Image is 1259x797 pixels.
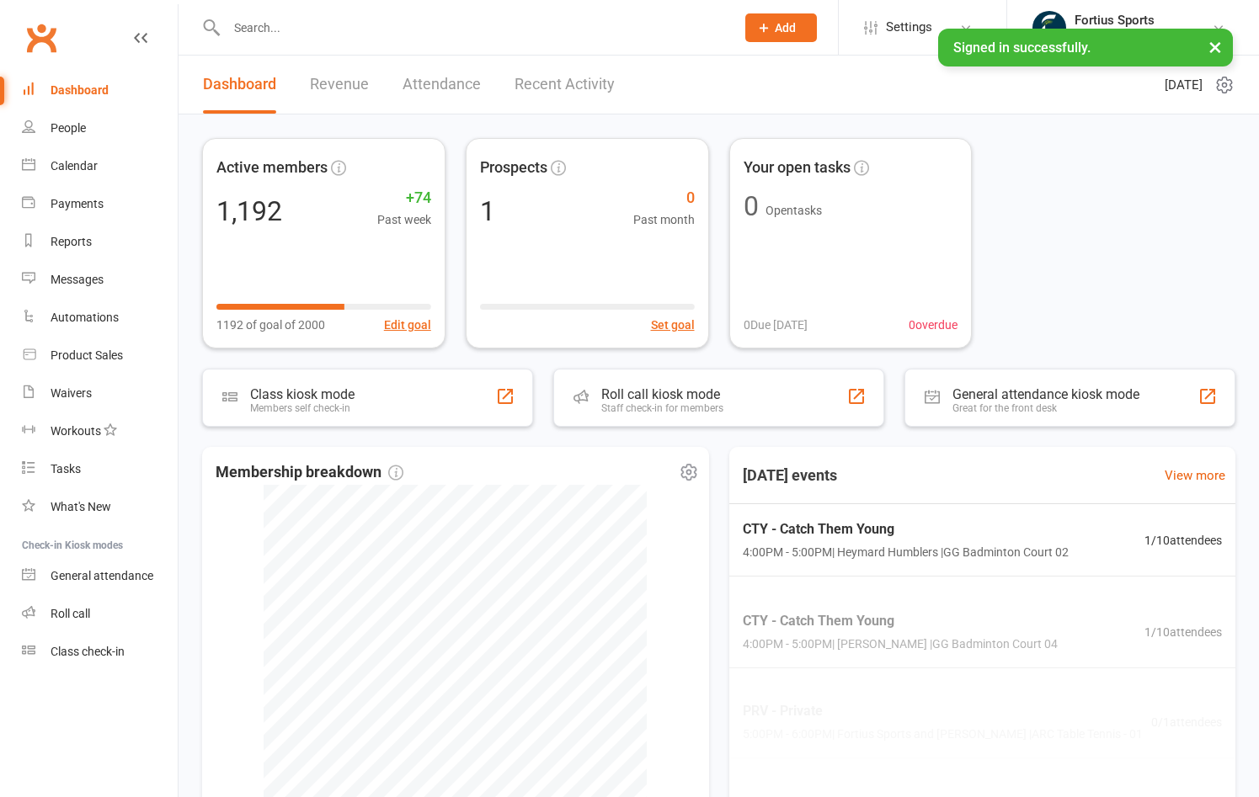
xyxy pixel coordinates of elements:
[1144,623,1222,641] span: 1 / 10 attendees
[216,316,325,334] span: 1192 of goal of 2000
[1200,29,1230,65] button: ×
[51,645,125,658] div: Class check-in
[743,774,1139,796] span: BGN - ARC Court 01
[51,121,86,135] div: People
[203,56,276,114] a: Dashboard
[250,402,355,414] div: Members self check-in
[22,147,178,185] a: Calendar
[743,544,1069,562] span: 4:00PM - 5:00PM | Heymard Humblers | GG Badminton Court 02
[22,375,178,412] a: Waivers
[1144,531,1222,550] span: 1 / 10 attendees
[515,56,615,114] a: Recent Activity
[377,210,431,229] span: Past week
[22,412,178,450] a: Workouts
[22,488,178,526] a: What's New
[766,204,822,217] span: Open tasks
[633,210,695,229] span: Past month
[22,595,178,633] a: Roll call
[22,72,178,109] a: Dashboard
[250,386,355,402] div: Class kiosk mode
[743,725,1143,744] span: 5:00PM - 6:00PM | Fortius Sports and [PERSON_NAME] | ARC Table Tennis - 01
[22,223,178,261] a: Reports
[952,386,1139,402] div: General attendance kiosk mode
[51,569,153,582] div: General attendance
[1151,713,1222,731] span: 0 / 1 attendees
[22,185,178,223] a: Payments
[22,337,178,375] a: Product Sales
[909,316,958,334] span: 0 overdue
[22,633,178,671] a: Class kiosk mode
[743,700,1143,722] span: PRV - Private
[51,235,92,248] div: Reports
[51,159,98,173] div: Calendar
[22,109,178,147] a: People
[743,518,1069,540] span: CTY - Catch Them Young
[743,635,1058,653] span: 4:00PM - 5:00PM | [PERSON_NAME] | GG Badminton Court 04
[51,607,90,620] div: Roll call
[20,17,62,59] a: Clubworx
[953,40,1091,56] span: Signed in successfully.
[1075,13,1188,28] div: Fortius Sports
[743,610,1058,632] span: CTY - Catch Them Young
[51,83,109,97] div: Dashboard
[216,460,403,485] span: Membership breakdown
[1032,11,1066,45] img: thumb_image1743802567.png
[384,316,431,334] button: Edit goal
[51,348,123,362] div: Product Sales
[744,316,808,334] span: 0 Due [DATE]
[51,462,81,476] div: Tasks
[729,460,851,491] h3: [DATE] events
[744,193,759,220] div: 0
[775,21,796,35] span: Add
[377,186,431,210] span: +74
[886,8,932,46] span: Settings
[216,156,328,180] span: Active members
[651,316,695,334] button: Set goal
[1075,28,1188,43] div: [GEOGRAPHIC_DATA]
[22,450,178,488] a: Tasks
[22,261,178,299] a: Messages
[952,402,1139,414] div: Great for the front desk
[216,198,282,225] div: 1,192
[22,557,178,595] a: General attendance kiosk mode
[633,186,695,210] span: 0
[744,156,851,180] span: Your open tasks
[221,16,723,40] input: Search...
[51,424,101,438] div: Workouts
[601,386,723,402] div: Roll call kiosk mode
[51,197,104,210] div: Payments
[51,386,92,400] div: Waivers
[51,311,119,324] div: Automations
[310,56,369,114] a: Revenue
[745,13,817,42] button: Add
[1165,75,1203,95] span: [DATE]
[51,500,111,513] div: What's New
[480,156,547,180] span: Prospects
[1165,465,1225,486] a: View more
[601,402,723,414] div: Staff check-in for members
[51,273,104,286] div: Messages
[22,299,178,337] a: Automations
[403,56,481,114] a: Attendance
[480,198,495,225] div: 1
